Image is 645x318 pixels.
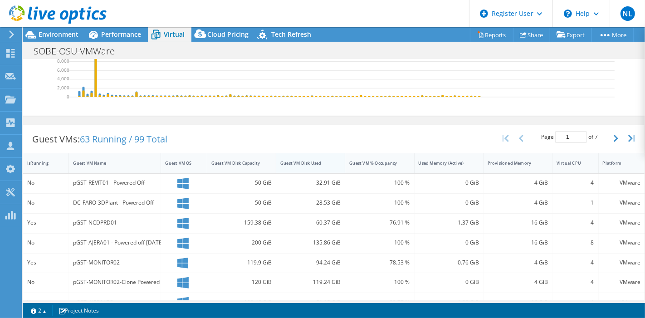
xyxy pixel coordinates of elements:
[27,160,54,166] div: IsRunning
[603,198,640,208] div: VMware
[419,277,479,287] div: 0 GiB
[419,198,479,208] div: 0 GiB
[211,258,272,268] div: 119.9 GiB
[211,297,272,307] div: 199.46 GiB
[603,297,640,307] div: VMware
[470,28,513,42] a: Reports
[67,93,69,99] text: 0
[27,277,64,287] div: No
[564,10,572,18] svg: \n
[23,125,176,153] div: Guest VMs:
[39,30,78,39] span: Environment
[73,297,156,307] div: pGST-AJERALEG
[541,131,598,143] span: Page of
[349,198,410,208] div: 100 %
[73,258,156,268] div: pGST-MONITOR02
[73,198,156,208] div: DC-FARO-3DPlant - Powered Off
[603,258,640,268] div: VMware
[52,305,105,316] a: Project Notes
[550,28,592,42] a: Export
[280,258,341,268] div: 94.24 GiB
[27,238,64,248] div: No
[557,160,583,166] div: Virtual CPU
[73,218,156,228] div: pGST-NCDPRD01
[29,46,129,56] h1: SOBE-OSU-VMWare
[603,218,640,228] div: VMware
[57,84,69,91] text: 2,000
[211,218,272,228] div: 159.38 GiB
[603,160,630,166] div: Platform
[211,160,261,166] div: Guest VM Disk Capacity
[24,305,53,316] a: 2
[211,198,272,208] div: 50 GiB
[207,30,249,39] span: Cloud Pricing
[555,131,587,143] input: jump to page
[621,6,635,21] span: NL
[419,297,479,307] div: 1.22 GiB
[80,133,167,145] span: 63 Running / 99 Total
[27,218,64,228] div: Yes
[603,277,640,287] div: VMware
[557,297,594,307] div: 4
[557,258,594,268] div: 4
[349,218,410,228] div: 76.91 %
[557,198,594,208] div: 1
[603,238,640,248] div: VMware
[419,160,468,166] div: Used Memory (Active)
[101,30,141,39] span: Performance
[73,160,146,166] div: Guest VM Name
[349,160,399,166] div: Guest VM % Occupancy
[349,297,410,307] div: 82.77 %
[27,198,64,208] div: No
[57,67,69,73] text: 6,000
[557,218,594,228] div: 4
[73,277,156,287] div: pGST-MONITOR02-Clone Powered off
[211,277,272,287] div: 120 GiB
[595,133,598,141] span: 7
[591,28,634,42] a: More
[280,218,341,228] div: 60.37 GiB
[211,238,272,248] div: 200 GiB
[419,218,479,228] div: 1.37 GiB
[488,238,548,248] div: 16 GiB
[488,160,537,166] div: Provisioned Memory
[27,297,64,307] div: Yes
[488,178,548,188] div: 4 GiB
[73,238,156,248] div: pGST-AJERA01 - Powered off [DATE]
[488,258,548,268] div: 4 GiB
[57,58,69,64] text: 8,000
[280,160,330,166] div: Guest VM Disk Used
[419,258,479,268] div: 0.76 GiB
[27,178,64,188] div: No
[419,238,479,248] div: 0 GiB
[271,30,311,39] span: Tech Refresh
[349,238,410,248] div: 100 %
[349,178,410,188] div: 100 %
[603,178,640,188] div: VMware
[211,178,272,188] div: 50 GiB
[164,30,185,39] span: Virtual
[280,198,341,208] div: 28.53 GiB
[513,28,550,42] a: Share
[27,258,64,268] div: Yes
[349,277,410,287] div: 100 %
[419,178,479,188] div: 0 GiB
[165,160,191,166] div: Guest VM OS
[73,178,156,188] div: pGST-REVIT01 - Powered Off
[557,238,594,248] div: 8
[557,277,594,287] div: 4
[280,238,341,248] div: 135.86 GiB
[280,178,341,188] div: 32.91 GiB
[280,297,341,307] div: 51.05 GiB
[57,75,69,82] text: 4,000
[488,297,548,307] div: 16 GiB
[280,277,341,287] div: 119.24 GiB
[488,198,548,208] div: 4 GiB
[488,218,548,228] div: 16 GiB
[349,258,410,268] div: 78.53 %
[557,178,594,188] div: 4
[488,277,548,287] div: 4 GiB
